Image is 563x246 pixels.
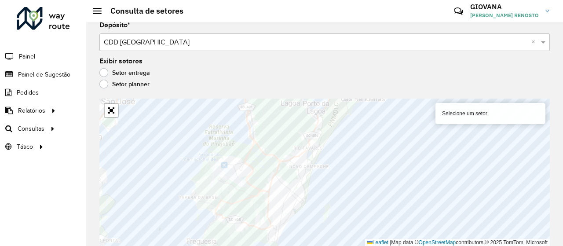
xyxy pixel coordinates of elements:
[435,103,545,124] div: Selecione um setor
[390,239,391,246] span: |
[99,56,143,66] label: Exibir setores
[18,70,70,79] span: Painel de Sugestão
[419,239,456,246] a: OpenStreetMap
[18,106,45,115] span: Relatórios
[99,80,150,88] label: Setor planner
[19,52,35,61] span: Painel
[470,11,539,19] span: [PERSON_NAME] RENOSTO
[531,37,539,48] span: Clear all
[102,6,183,16] h2: Consulta de setores
[17,142,33,151] span: Tático
[17,88,39,97] span: Pedidos
[99,68,150,77] label: Setor entrega
[105,104,118,117] a: Abrir mapa em tela cheia
[18,124,44,133] span: Consultas
[99,20,130,30] label: Depósito
[449,2,468,21] a: Contato Rápido
[367,239,388,246] a: Leaflet
[470,3,539,11] h3: GIOVANA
